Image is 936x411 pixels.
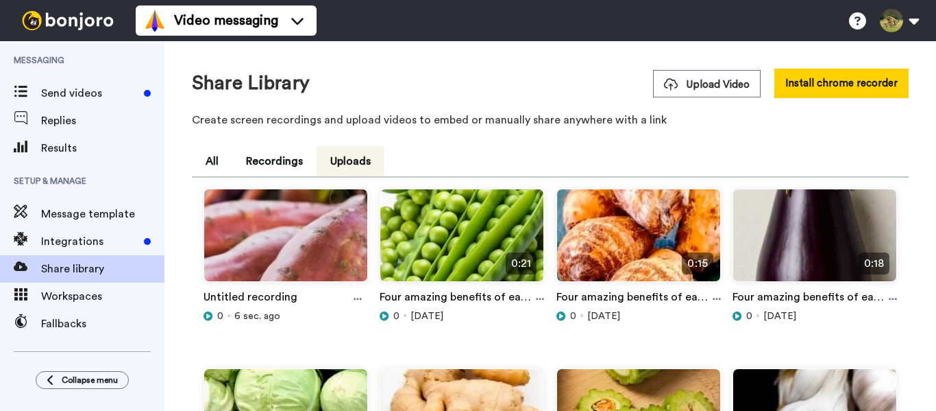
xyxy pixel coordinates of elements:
[36,371,129,389] button: Collapse menu
[204,309,368,323] div: 6 sec. ago
[380,309,544,323] div: [DATE]
[144,10,166,32] img: vm-color.svg
[41,140,164,156] span: Results
[41,261,164,277] span: Share library
[62,375,118,386] span: Collapse menu
[570,309,576,323] span: 0
[557,189,720,293] img: ae2b3b0a-5bd5-49a0-a448-6fec3b52fa2b_thumbnail_source_1759895394.jpg
[380,189,543,293] img: c1a08614-88cb-455e-ad53-0715be3760d6_thumbnail_source_1759980163.jpg
[746,309,752,323] span: 0
[217,309,223,323] span: 0
[393,309,399,323] span: 0
[41,316,164,332] span: Fallbacks
[41,206,164,222] span: Message template
[41,233,138,250] span: Integrations
[192,112,909,128] p: Create screen recordings and upload videos to embed or manually share anywhere with a link
[556,309,721,323] div: [DATE]
[192,73,310,94] h1: Share Library
[204,289,297,309] a: Untitled recording
[41,113,164,129] span: Replies
[204,189,367,293] img: 220c6e55-fdb6-45bd-83b0-04a1c557f586_thumbnail_source_1760151477.jpg
[41,288,164,305] span: Workspaces
[664,78,750,92] span: Upload Video
[682,253,713,274] span: 0:15
[774,69,909,98] button: Install chrome recorder
[41,85,138,102] span: Send videos
[506,253,537,274] span: 0:21
[380,289,536,309] a: Four amazing benefits of eating peas #peas #explore #facts #shorts #viral
[174,11,278,30] span: Video messaging
[192,146,232,176] button: All
[232,146,317,176] button: Recordings
[732,309,897,323] div: [DATE]
[16,11,119,30] img: bj-logo-header-white.svg
[556,289,713,309] a: Four amazing benefits of eating colocasia #colocasia #explore #facts #shorts #viral
[653,70,761,97] button: Upload Video
[732,289,889,309] a: Four amazing benefits of eating brinjal #brinjal #explore #facts #shorts #viral
[317,146,384,176] button: Uploads
[733,189,896,293] img: d15c10a7-356b-4ec3-b3e0-875e86de0d0b_thumbnail_source_1759635312.jpg
[859,253,889,274] span: 0:18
